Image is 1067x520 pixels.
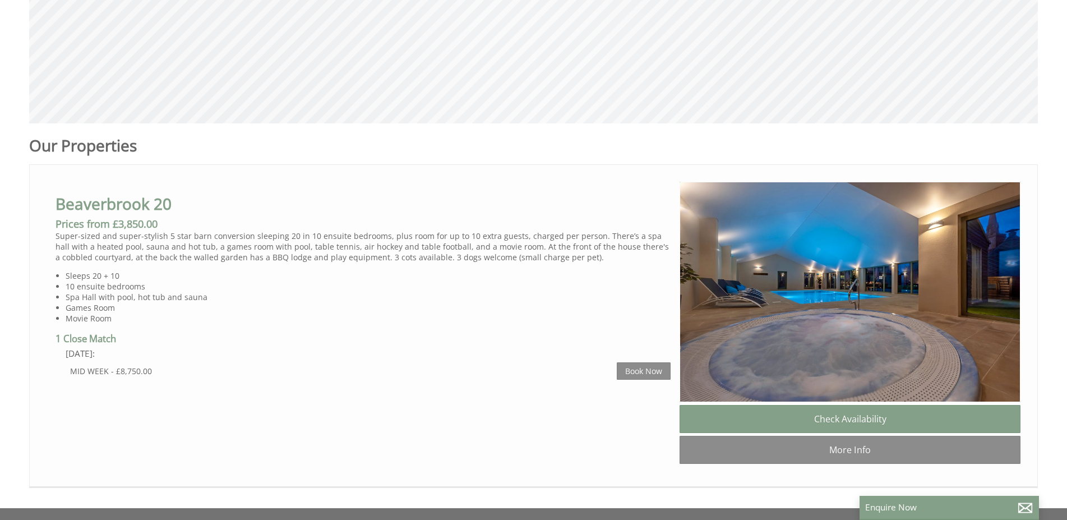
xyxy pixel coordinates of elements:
h3: Prices from £3,850.00 [56,217,671,231]
div: MID WEEK - £8,750.00 [70,366,617,376]
div: [DATE] [66,348,671,360]
h4: 1 Close Match [56,332,671,348]
a: Book Now [617,362,671,380]
p: Super-sized and super-stylish 5 star barn conversion sleeping 20 in 10 ensuite bedrooms, plus roo... [56,231,671,263]
a: Check Availability [680,405,1020,433]
h1: Our Properties [29,135,685,156]
a: Beaverbrook 20 [56,193,172,214]
li: Movie Room [66,313,671,324]
a: More Info [680,436,1020,464]
li: Sleeps 20 + 10 [66,270,671,281]
li: Games Room [66,302,671,313]
img: beaverbrook20-somerset-holiday-home-accomodation-sleeps-sleeping-28.original.jpg [680,182,1020,402]
li: Spa Hall with pool, hot tub and sauna [66,292,671,302]
p: Enquire Now [865,501,1033,513]
li: 10 ensuite bedrooms [66,281,671,292]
